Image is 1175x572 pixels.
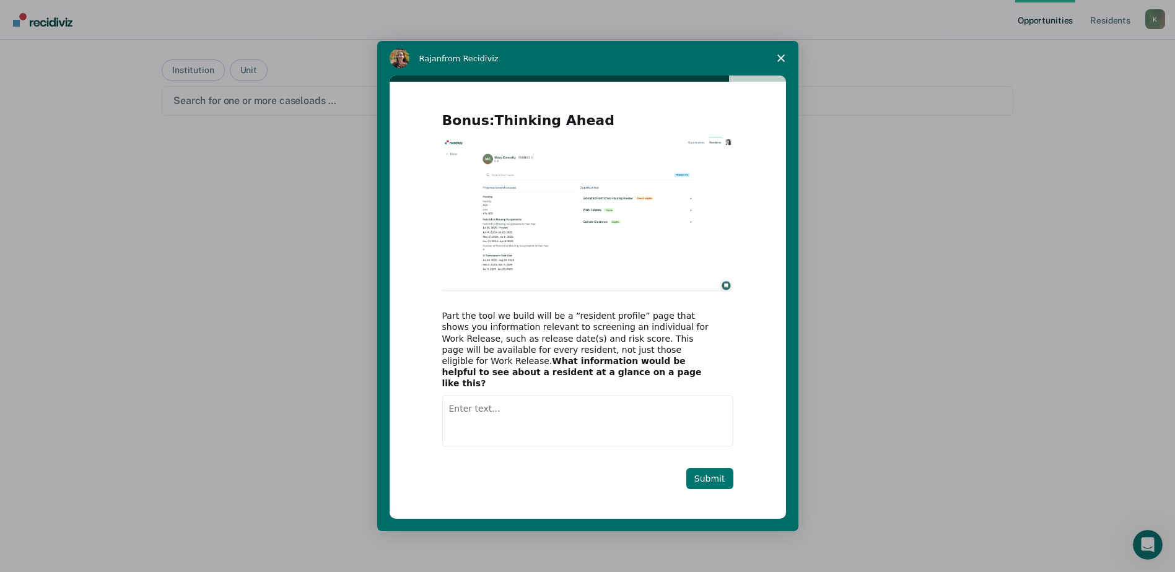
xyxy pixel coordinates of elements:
[442,356,702,388] b: What information would be helpful to see about a resident at a glance on a page like this?
[442,396,733,446] textarea: Enter text...
[442,111,733,137] h2: Bonus:
[442,54,499,63] span: from Recidiviz
[419,54,442,63] span: Rajan
[442,310,715,389] div: Part the tool we build will be a “resident profile” page that shows you information relevant to s...
[495,113,614,128] b: Thinking Ahead
[390,48,409,68] img: Profile image for Rajan
[686,468,733,489] button: Submit
[764,41,798,76] span: Close survey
